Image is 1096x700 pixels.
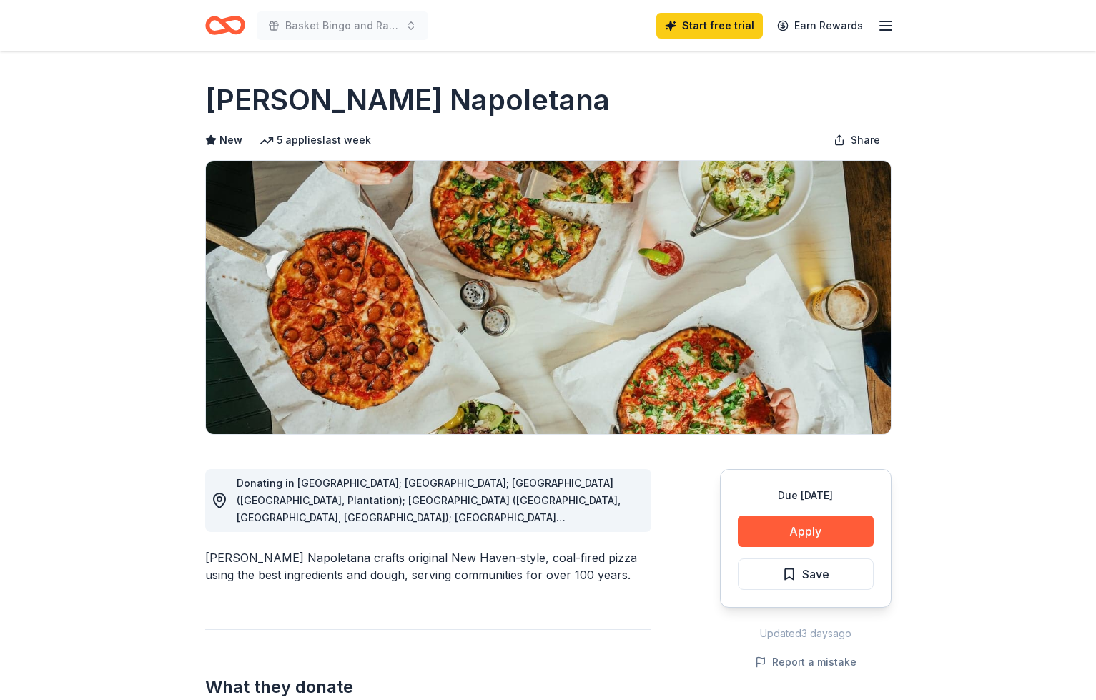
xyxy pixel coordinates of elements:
span: Share [851,132,880,149]
a: Start free trial [656,13,763,39]
a: Home [205,9,245,42]
div: Updated 3 days ago [720,625,892,642]
span: Basket Bingo and Raffle 2026 [285,17,400,34]
button: Basket Bingo and Raffle 2026 [257,11,428,40]
span: Save [802,565,829,583]
button: Save [738,558,874,590]
img: Image for Frank Pepe Pizzeria Napoletana [206,161,891,434]
button: Apply [738,516,874,547]
a: Earn Rewards [769,13,872,39]
span: Donating in [GEOGRAPHIC_DATA]; [GEOGRAPHIC_DATA]; [GEOGRAPHIC_DATA] ([GEOGRAPHIC_DATA], Plantatio... [237,477,621,575]
h2: What they donate [205,676,651,699]
h1: [PERSON_NAME] Napoletana [205,80,610,120]
span: New [219,132,242,149]
div: 5 applies last week [260,132,371,149]
button: Report a mistake [755,654,856,671]
button: Share [822,126,892,154]
div: [PERSON_NAME] Napoletana crafts original New Haven-style, coal-fired pizza using the best ingredi... [205,549,651,583]
div: Due [DATE] [738,487,874,504]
